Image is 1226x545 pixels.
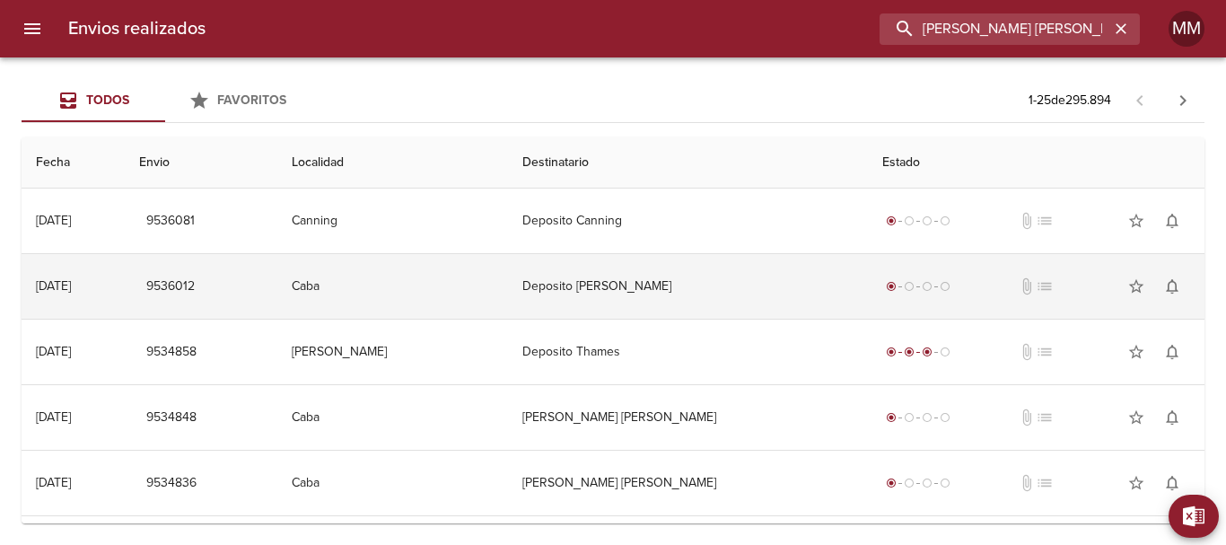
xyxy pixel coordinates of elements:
h6: Envios realizados [68,14,206,43]
td: Caba [277,254,508,319]
span: radio_button_unchecked [904,478,915,488]
div: Generado [882,277,954,295]
span: 9536081 [146,210,195,233]
td: [PERSON_NAME] [PERSON_NAME] [508,451,868,515]
span: radio_button_checked [922,347,933,357]
span: radio_button_checked [886,215,897,226]
span: radio_button_checked [904,347,915,357]
span: radio_button_checked [886,347,897,357]
th: Localidad [277,137,508,189]
span: radio_button_checked [886,281,897,292]
span: star_border [1127,409,1145,426]
div: Tabs Envios [22,79,309,122]
div: [DATE] [36,213,71,228]
span: No tiene pedido asociado [1036,277,1054,295]
span: Pagina anterior [1118,91,1161,109]
span: star_border [1127,212,1145,230]
span: radio_button_unchecked [940,347,950,357]
span: No tiene documentos adjuntos [1018,409,1036,426]
div: MM [1169,11,1204,47]
span: 9534848 [146,407,197,429]
th: Envio [125,137,277,189]
div: [DATE] [36,475,71,490]
button: Agregar a favoritos [1118,203,1154,239]
div: [DATE] [36,409,71,425]
span: No tiene pedido asociado [1036,474,1054,492]
span: star_border [1127,474,1145,492]
span: Todos [86,92,129,108]
button: 9534836 [139,467,204,500]
div: En viaje [882,343,954,361]
button: 9534858 [139,336,204,369]
span: No tiene pedido asociado [1036,409,1054,426]
span: star_border [1127,343,1145,361]
button: Activar notificaciones [1154,465,1190,501]
span: notifications_none [1163,474,1181,492]
span: No tiene pedido asociado [1036,212,1054,230]
button: Exportar Excel [1169,495,1219,538]
th: Destinatario [508,137,868,189]
span: radio_button_unchecked [922,215,933,226]
button: Activar notificaciones [1154,203,1190,239]
span: star_border [1127,277,1145,295]
td: Caba [277,385,508,450]
span: 9534858 [146,341,197,364]
div: Generado [882,212,954,230]
span: notifications_none [1163,212,1181,230]
th: Fecha [22,137,125,189]
span: No tiene documentos adjuntos [1018,343,1036,361]
button: Agregar a favoritos [1118,400,1154,435]
button: 9536081 [139,205,202,238]
span: radio_button_unchecked [922,478,933,488]
span: notifications_none [1163,277,1181,295]
td: Deposito Thames [508,320,868,384]
button: Activar notificaciones [1154,334,1190,370]
td: Deposito [PERSON_NAME] [508,254,868,319]
span: 9534836 [146,472,197,495]
button: 9534848 [139,401,204,435]
button: Agregar a favoritos [1118,465,1154,501]
td: [PERSON_NAME] [PERSON_NAME] [508,385,868,450]
td: Canning [277,189,508,253]
div: Generado [882,474,954,492]
span: radio_button_unchecked [940,478,950,488]
div: Generado [882,409,954,426]
span: No tiene documentos adjuntos [1018,277,1036,295]
span: No tiene pedido asociado [1036,343,1054,361]
td: Deposito Canning [508,189,868,253]
button: Activar notificaciones [1154,268,1190,304]
button: Agregar a favoritos [1118,334,1154,370]
div: [DATE] [36,344,71,359]
span: radio_button_unchecked [940,215,950,226]
span: radio_button_checked [886,412,897,423]
span: radio_button_unchecked [904,412,915,423]
span: radio_button_unchecked [940,412,950,423]
p: 1 - 25 de 295.894 [1029,92,1111,110]
span: Pagina siguiente [1161,79,1204,122]
button: Activar notificaciones [1154,400,1190,435]
td: Caba [277,451,508,515]
span: radio_button_unchecked [904,215,915,226]
div: Abrir información de usuario [1169,11,1204,47]
span: No tiene documentos adjuntos [1018,212,1036,230]
button: Agregar a favoritos [1118,268,1154,304]
span: notifications_none [1163,343,1181,361]
span: radio_button_unchecked [922,412,933,423]
span: radio_button_checked [886,478,897,488]
span: 9536012 [146,276,195,298]
span: notifications_none [1163,409,1181,426]
input: buscar [880,13,1109,45]
span: No tiene documentos adjuntos [1018,474,1036,492]
button: menu [11,7,54,50]
button: 9536012 [139,270,202,303]
div: [DATE] [36,278,71,294]
span: radio_button_unchecked [922,281,933,292]
td: [PERSON_NAME] [277,320,508,384]
span: radio_button_unchecked [940,281,950,292]
span: Favoritos [217,92,286,108]
span: radio_button_unchecked [904,281,915,292]
th: Estado [868,137,1204,189]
